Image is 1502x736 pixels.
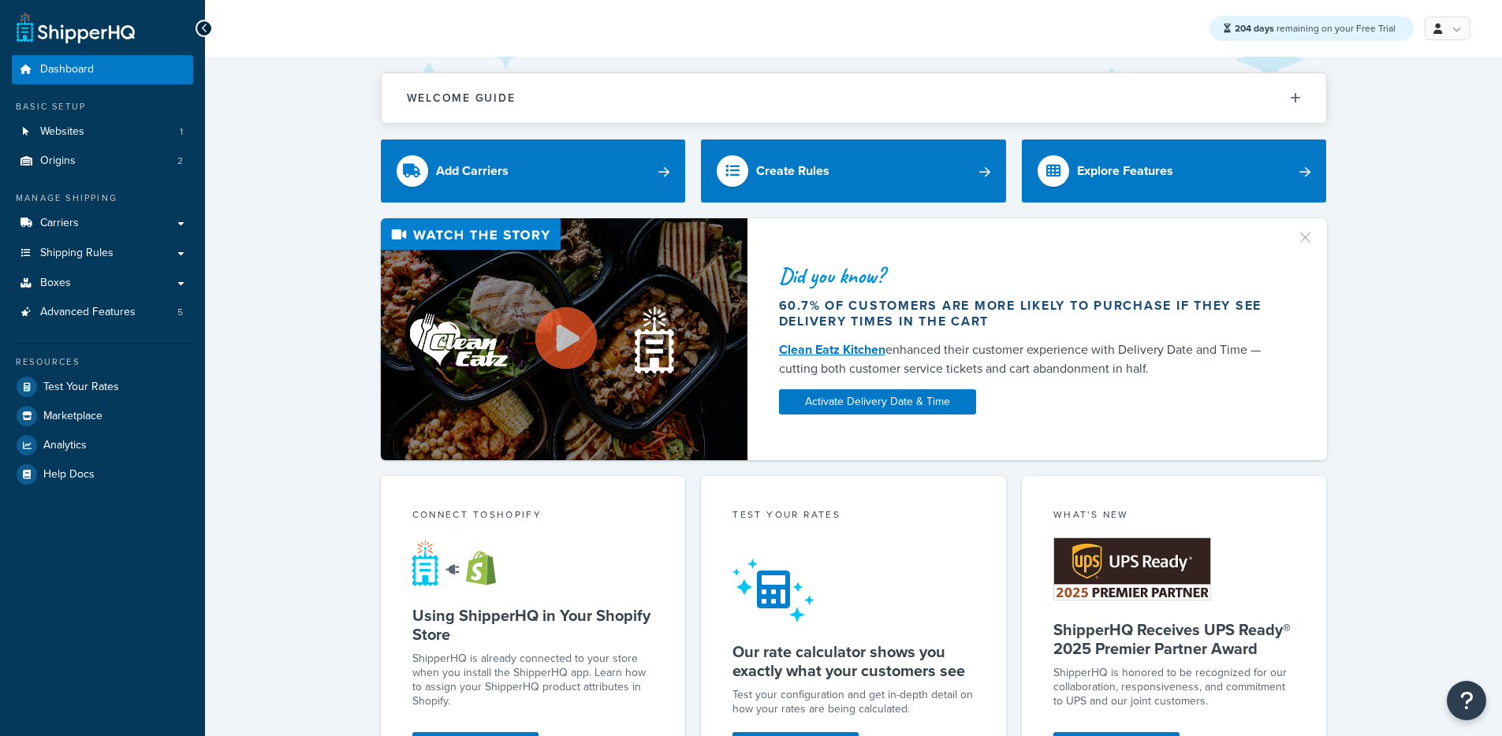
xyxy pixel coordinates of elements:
[12,460,193,489] a: Help Docs
[177,154,183,168] span: 2
[177,306,183,319] span: 5
[732,642,975,680] h5: Our rate calculator shows you exactly what your customers see
[732,688,975,716] div: Test your configuration and get in-depth detail on how your rates are being calculated.
[732,507,975,526] div: Test your rates
[43,381,119,394] span: Test Your Rates
[12,402,193,430] a: Marketplace
[1053,620,1295,658] h5: ShipperHQ Receives UPS Ready® 2025 Premier Partner Award
[412,539,511,586] img: connect-shq-shopify-9b9a8c5a.svg
[412,606,654,644] h5: Using ShipperHQ in Your Shopify Store
[12,147,193,176] li: Origins
[12,373,193,401] a: Test Your Rates
[40,63,94,76] span: Dashboard
[407,92,516,104] h2: Welcome Guide
[180,125,183,139] span: 1
[1053,507,1295,526] div: What's New
[779,340,1277,378] div: enhanced their customer experience with Delivery Date and Time — cutting both customer service ti...
[701,139,1006,203] a: Create Rules
[779,389,976,414] a: Activate Delivery Date & Time
[1235,21,1274,35] strong: 204 days
[12,239,193,268] a: Shipping Rules
[381,218,747,460] img: Video thumbnail
[12,298,193,327] a: Advanced Features5
[40,277,71,290] span: Boxes
[12,117,193,147] li: Websites
[12,117,193,147] a: Websites1
[40,306,136,319] span: Advanced Features
[436,160,509,182] div: Add Carriers
[12,298,193,327] li: Advanced Features
[779,298,1277,329] div: 60.7% of customers are more likely to purchase if they see delivery times in the cart
[40,217,79,230] span: Carriers
[756,160,829,182] div: Create Rules
[779,340,885,359] a: Clean Eatz Kitchen
[40,247,114,260] span: Shipping Rules
[43,439,87,452] span: Analytics
[43,410,102,423] span: Marketplace
[1077,160,1173,182] div: Explore Features
[779,265,1277,287] div: Did you know?
[12,269,193,298] a: Boxes
[382,73,1326,123] button: Welcome Guide
[12,209,193,238] a: Carriers
[40,125,84,139] span: Websites
[1022,139,1327,203] a: Explore Features
[12,147,193,176] a: Origins2
[1447,681,1486,720] button: Open Resource Center
[40,154,76,168] span: Origins
[12,55,193,84] a: Dashboard
[381,139,686,203] a: Add Carriers
[12,100,193,113] div: Basic Setup
[12,355,193,369] div: Resources
[412,652,654,708] p: ShipperHQ is already connected to your store when you install the ShipperHQ app. Learn how to ass...
[12,431,193,459] a: Analytics
[12,191,193,205] div: Manage Shipping
[412,507,654,526] div: Connect to Shopify
[1235,21,1396,35] span: remaining on your Free Trial
[1053,666,1295,708] p: ShipperHQ is honored to be recognized for our collaboration, responsiveness, and commitment to UP...
[43,468,95,481] span: Help Docs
